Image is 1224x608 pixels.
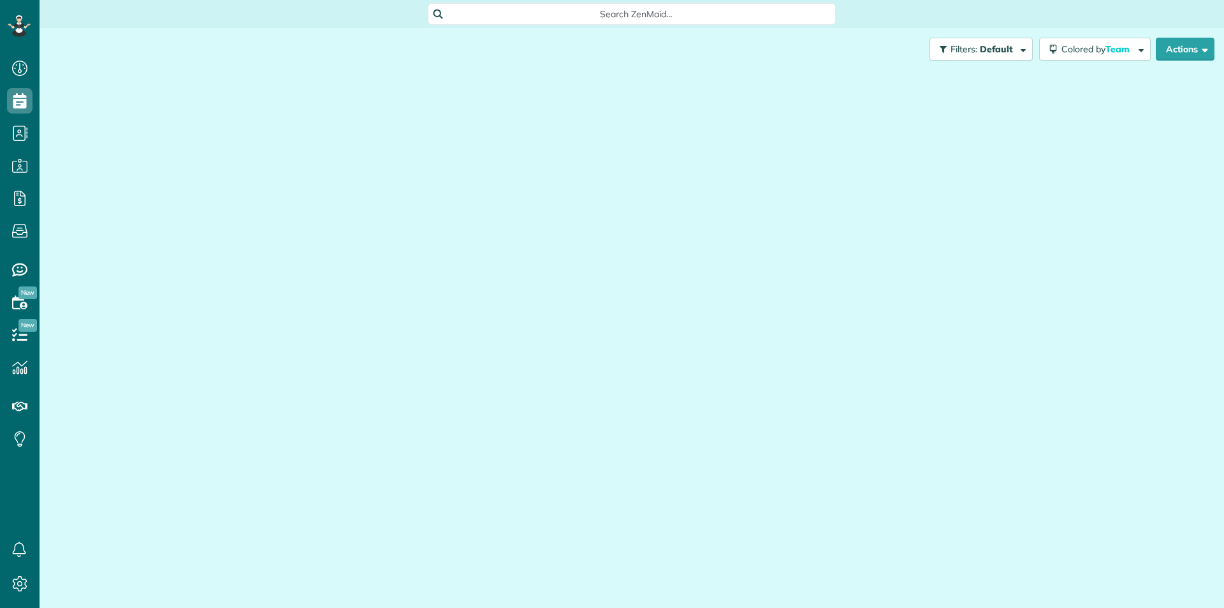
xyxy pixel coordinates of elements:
[1156,38,1214,61] button: Actions
[1105,43,1132,55] span: Team
[1039,38,1151,61] button: Colored byTeam
[1061,43,1134,55] span: Colored by
[923,38,1033,61] a: Filters: Default
[929,38,1033,61] button: Filters: Default
[18,319,37,332] span: New
[18,286,37,299] span: New
[951,43,977,55] span: Filters:
[980,43,1014,55] span: Default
